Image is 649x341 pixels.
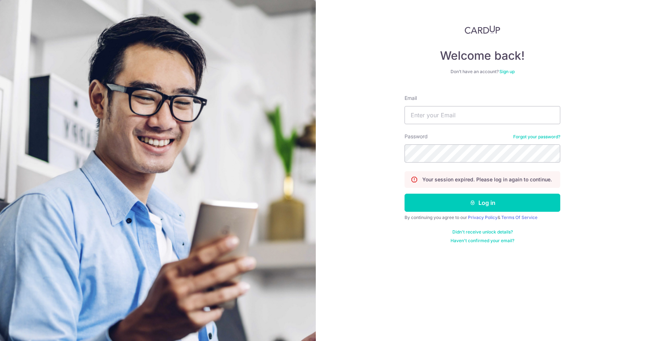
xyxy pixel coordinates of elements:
button: Log in [405,194,560,212]
a: Sign up [499,69,515,74]
div: By continuing you agree to our & [405,215,560,220]
a: Forgot your password? [513,134,560,140]
input: Enter your Email [405,106,560,124]
a: Privacy Policy [468,215,498,220]
a: Terms Of Service [501,215,537,220]
a: Didn't receive unlock details? [452,229,513,235]
a: Haven't confirmed your email? [451,238,514,244]
label: Email [405,94,417,102]
label: Password [405,133,428,140]
p: Your session expired. Please log in again to continue. [422,176,552,183]
h4: Welcome back! [405,49,560,63]
div: Don’t have an account? [405,69,560,75]
img: CardUp Logo [465,25,500,34]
